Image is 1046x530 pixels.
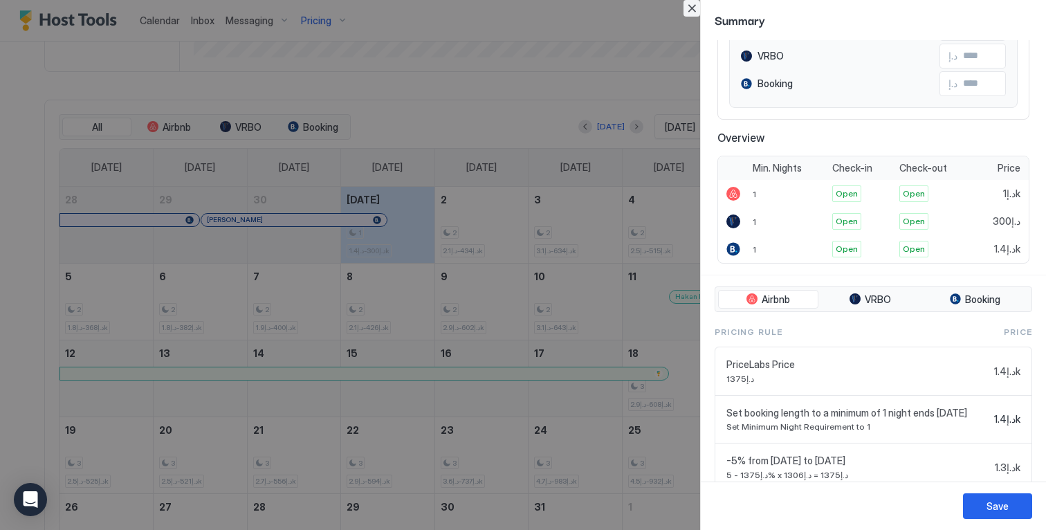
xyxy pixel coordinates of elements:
[836,243,858,255] span: Open
[965,293,1000,306] span: Booking
[903,188,925,200] span: Open
[948,50,957,62] span: د.إ
[832,162,872,174] span: Check-in
[903,243,925,255] span: Open
[948,77,957,90] span: د.إ
[963,493,1032,519] button: Save
[1004,326,1032,338] span: Price
[14,483,47,516] div: Open Intercom Messenger
[717,131,1029,145] span: Overview
[865,293,891,306] span: VRBO
[995,462,1020,474] span: د.إ1.3k
[836,215,858,228] span: Open
[758,77,793,90] span: Booking
[726,407,989,419] span: Set booking length to a minimum of 1 night ends [DATE]
[726,358,989,371] span: PriceLabs Price
[758,50,784,62] span: VRBO
[715,286,1032,313] div: tab-group
[921,290,1029,309] button: Booking
[899,162,947,174] span: Check-out
[726,455,989,467] span: -5% from [DATE] to [DATE]
[836,188,858,200] span: Open
[753,217,756,227] span: 1
[726,421,989,432] span: Set Minimum Night Requirement to 1
[993,215,1020,228] span: د.إ300
[1003,188,1020,200] span: د.إ1k
[762,293,790,306] span: Airbnb
[821,290,919,309] button: VRBO
[718,290,818,309] button: Airbnb
[753,162,802,174] span: Min. Nights
[994,365,1020,378] span: د.إ1.4k
[987,499,1009,513] div: Save
[994,243,1020,255] span: د.إ1.4k
[753,189,756,199] span: 1
[715,11,1032,28] span: Summary
[998,162,1020,174] span: Price
[903,215,925,228] span: Open
[753,244,756,255] span: 1
[994,413,1020,426] span: د.إ1.4k
[726,374,989,384] span: د.إ1375
[715,326,782,338] span: Pricing Rule
[726,470,989,480] span: د.إ1375 - 5% x د.إ1375 = د.إ1306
